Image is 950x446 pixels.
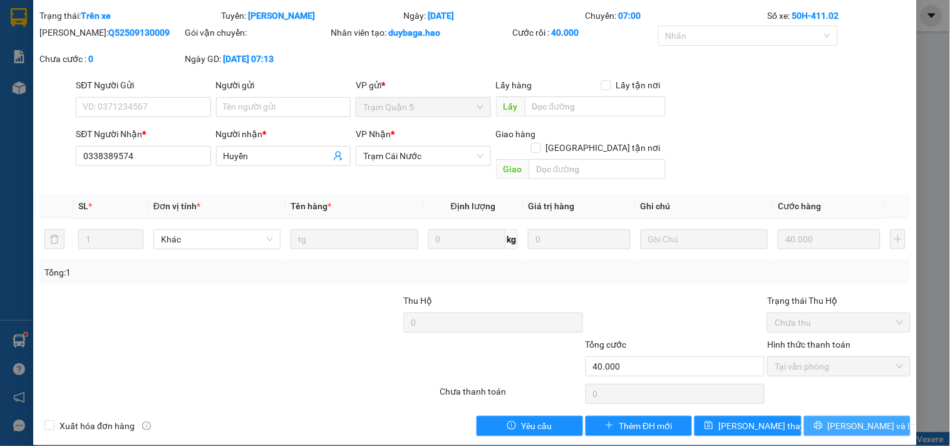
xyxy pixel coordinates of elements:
[521,419,552,433] span: Yêu cầu
[513,26,656,39] div: Cước rồi :
[438,385,584,407] div: Chưa thanh toán
[767,340,850,350] label: Hình thức thanh toán
[451,201,495,211] span: Định lượng
[584,9,767,23] div: Chuyến:
[44,266,368,279] div: Tổng: 1
[496,80,532,90] span: Lấy hàng
[541,141,666,155] span: [GEOGRAPHIC_DATA] tận nơi
[619,419,672,433] span: Thêm ĐH mới
[402,9,584,23] div: Ngày:
[611,78,666,92] span: Lấy tận nơi
[78,201,88,211] span: SL
[331,26,510,39] div: Nhân viên tạo:
[505,229,518,249] span: kg
[363,147,483,165] span: Trạm Cái Nước
[636,194,773,219] th: Ghi chú
[496,129,536,139] span: Giao hàng
[38,9,220,23] div: Trạng thái:
[88,54,93,64] b: 0
[496,159,529,179] span: Giao
[775,357,902,376] span: Tại văn phòng
[552,28,579,38] b: 40.000
[16,91,174,111] b: GỬI : Trạm Cái Nước
[142,422,151,430] span: info-circle
[804,416,911,436] button: printer[PERSON_NAME] và In
[185,52,328,66] div: Ngày GD:
[586,340,627,350] span: Tổng cước
[356,78,490,92] div: VP gửi
[108,28,170,38] b: Q52509130009
[828,419,916,433] span: [PERSON_NAME] và In
[216,78,351,92] div: Người gửi
[775,313,902,332] span: Chưa thu
[496,96,525,117] span: Lấy
[220,9,403,23] div: Tuyến:
[185,26,328,39] div: Gói vận chuyển:
[76,78,210,92] div: SĐT Người Gửi
[525,96,666,117] input: Dọc đường
[641,229,768,249] input: Ghi Chú
[528,201,574,211] span: Giá trị hàng
[891,229,906,249] button: plus
[619,11,641,21] b: 07:00
[605,421,614,431] span: plus
[528,229,631,249] input: 0
[767,294,910,308] div: Trạng thái Thu Hộ
[792,11,839,21] b: 50H-411.02
[81,11,111,21] b: Trên xe
[529,159,666,179] input: Dọc đường
[333,151,343,161] span: user-add
[153,201,200,211] span: Đơn vị tính
[814,421,823,431] span: printer
[224,54,274,64] b: [DATE] 07:13
[44,229,65,249] button: delete
[778,201,821,211] span: Cước hàng
[16,16,78,78] img: logo.jpg
[388,28,440,38] b: duybaga.hao
[705,421,713,431] span: save
[161,230,273,249] span: Khác
[778,229,880,249] input: 0
[39,26,182,39] div: [PERSON_NAME]:
[363,98,483,117] span: Trạm Quận 5
[694,416,801,436] button: save[PERSON_NAME] thay đổi
[117,31,524,46] li: 26 Phó Cơ Điều, Phường 12
[117,46,524,62] li: Hotline: 02839552959
[249,11,316,21] b: [PERSON_NAME]
[76,127,210,141] div: SĐT Người Nhận
[477,416,583,436] button: exclamation-circleYêu cầu
[718,419,818,433] span: [PERSON_NAME] thay đổi
[403,296,432,306] span: Thu Hộ
[54,419,140,433] span: Xuất hóa đơn hàng
[356,129,391,139] span: VP Nhận
[428,11,454,21] b: [DATE]
[766,9,911,23] div: Số xe:
[507,421,516,431] span: exclamation-circle
[216,127,351,141] div: Người nhận
[291,229,418,249] input: VD: Bàn, Ghế
[291,201,331,211] span: Tên hàng
[586,416,692,436] button: plusThêm ĐH mới
[39,52,182,66] div: Chưa cước :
